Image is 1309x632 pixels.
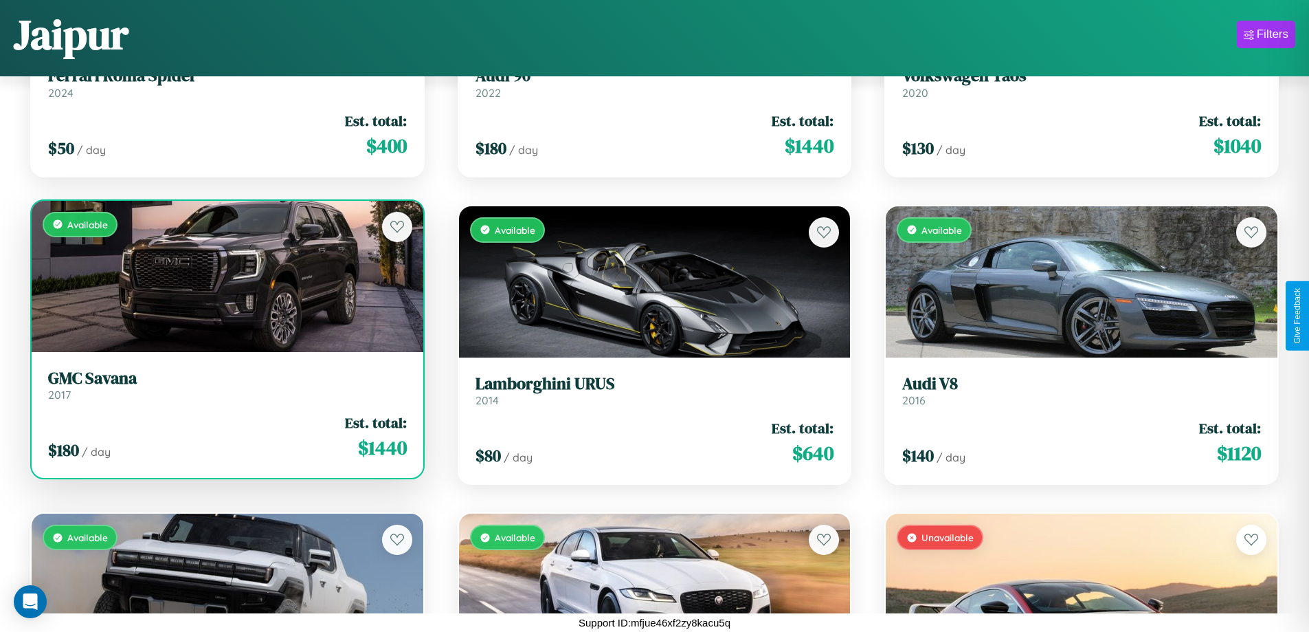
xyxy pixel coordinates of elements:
span: / day [937,143,965,157]
span: / day [77,143,106,157]
span: $ 1120 [1217,439,1261,467]
span: Available [495,532,535,543]
span: $ 180 [476,137,506,160]
span: Est. total: [1199,418,1261,438]
a: Lamborghini URUS2014 [476,374,834,408]
span: Est. total: [772,418,833,438]
a: Volkswagen Taos2020 [902,66,1261,100]
h3: GMC Savana [48,369,407,389]
span: Est. total: [772,111,833,131]
h3: Lamborghini URUS [476,374,834,394]
span: 2020 [902,86,928,100]
a: Audi 902022 [476,66,834,100]
span: Available [495,224,535,236]
span: Available [67,532,108,543]
span: Unavailable [921,532,974,543]
span: $ 1040 [1213,132,1261,160]
h3: Audi V8 [902,374,1261,394]
a: Ferrari Roma Spider2024 [48,66,407,100]
span: Est. total: [345,413,407,433]
span: / day [937,450,965,464]
span: / day [82,445,111,459]
h3: Audi 90 [476,66,834,86]
span: / day [509,143,538,157]
span: Available [67,219,108,230]
span: $ 1440 [785,132,833,160]
div: Filters [1257,28,1288,41]
p: Support ID: mfjue46xf2zy8kacu5q [579,613,730,632]
span: Est. total: [345,111,407,131]
span: $ 400 [366,132,407,160]
span: / day [504,450,533,464]
span: Available [921,224,962,236]
span: $ 1440 [358,434,407,461]
div: Open Intercom Messenger [14,585,47,618]
span: $ 130 [902,137,934,160]
span: 2022 [476,86,501,100]
span: 2024 [48,86,74,100]
span: 2016 [902,393,926,407]
h1: Jaipur [14,6,128,63]
span: $ 80 [476,444,501,467]
a: GMC Savana2017 [48,369,407,402]
div: Give Feedback [1293,288,1302,344]
button: Filters [1237,21,1295,48]
span: $ 180 [48,439,79,461]
span: $ 640 [792,439,833,467]
span: $ 50 [48,137,74,160]
h3: Ferrari Roma Spider [48,66,407,86]
span: $ 140 [902,444,934,467]
h3: Volkswagen Taos [902,66,1261,86]
span: 2014 [476,393,499,407]
span: 2017 [48,388,71,402]
a: Audi V82016 [902,374,1261,408]
span: Est. total: [1199,111,1261,131]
